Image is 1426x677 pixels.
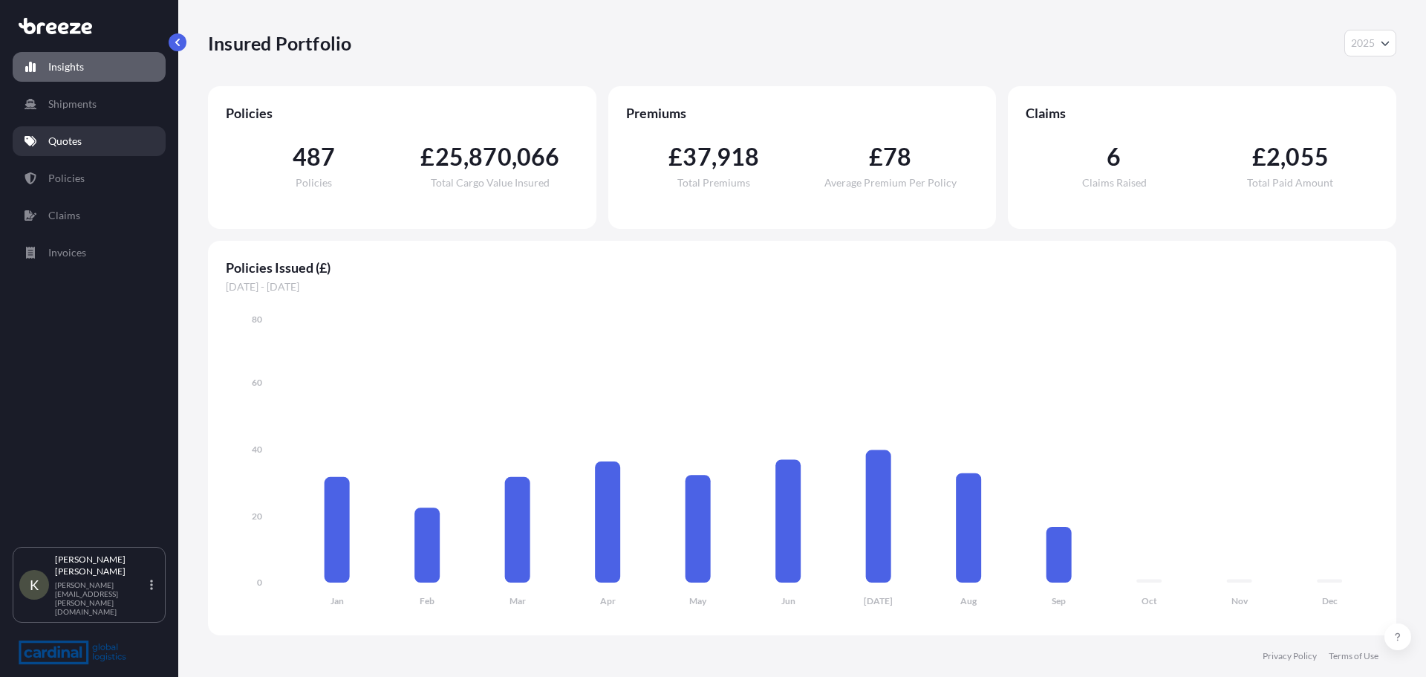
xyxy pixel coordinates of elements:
[13,238,166,268] a: Invoices
[55,580,147,616] p: [PERSON_NAME][EMAIL_ADDRESS][PERSON_NAME][DOMAIN_NAME]
[864,595,893,606] tspan: [DATE]
[252,377,262,388] tspan: 60
[252,444,262,455] tspan: 40
[1280,145,1286,169] span: ,
[781,595,795,606] tspan: Jun
[1351,36,1375,51] span: 2025
[55,554,147,577] p: [PERSON_NAME] [PERSON_NAME]
[1329,650,1378,662] a: Terms of Use
[13,52,166,82] a: Insights
[257,577,262,588] tspan: 0
[600,595,616,606] tspan: Apr
[208,31,351,55] p: Insured Portfolio
[883,145,911,169] span: 78
[469,145,512,169] span: 870
[1247,178,1333,188] span: Total Paid Amount
[517,145,560,169] span: 066
[48,245,86,260] p: Invoices
[30,577,39,592] span: K
[1322,595,1338,606] tspan: Dec
[48,59,84,74] p: Insights
[1107,145,1121,169] span: 6
[252,511,262,522] tspan: 20
[712,145,717,169] span: ,
[13,201,166,230] a: Claims
[13,89,166,119] a: Shipments
[13,163,166,193] a: Policies
[293,145,336,169] span: 487
[626,104,979,122] span: Premiums
[512,145,517,169] span: ,
[226,259,1378,276] span: Policies Issued (£)
[960,595,977,606] tspan: Aug
[683,145,711,169] span: 37
[48,134,82,149] p: Quotes
[824,178,957,188] span: Average Premium Per Policy
[869,145,883,169] span: £
[1082,178,1147,188] span: Claims Raised
[331,595,344,606] tspan: Jan
[1344,30,1396,56] button: Year Selector
[668,145,683,169] span: £
[509,595,526,606] tspan: Mar
[435,145,463,169] span: 25
[1052,595,1066,606] tspan: Sep
[1266,145,1280,169] span: 2
[1142,595,1157,606] tspan: Oct
[13,126,166,156] a: Quotes
[48,97,97,111] p: Shipments
[226,279,1378,294] span: [DATE] - [DATE]
[296,178,332,188] span: Policies
[463,145,469,169] span: ,
[48,171,85,186] p: Policies
[677,178,750,188] span: Total Premiums
[431,178,550,188] span: Total Cargo Value Insured
[1026,104,1378,122] span: Claims
[226,104,579,122] span: Policies
[48,208,80,223] p: Claims
[19,641,126,664] img: organization-logo
[689,595,707,606] tspan: May
[1286,145,1329,169] span: 055
[1263,650,1317,662] a: Privacy Policy
[1231,595,1248,606] tspan: Nov
[252,314,262,325] tspan: 80
[1252,145,1266,169] span: £
[420,145,434,169] span: £
[717,145,760,169] span: 918
[420,595,434,606] tspan: Feb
